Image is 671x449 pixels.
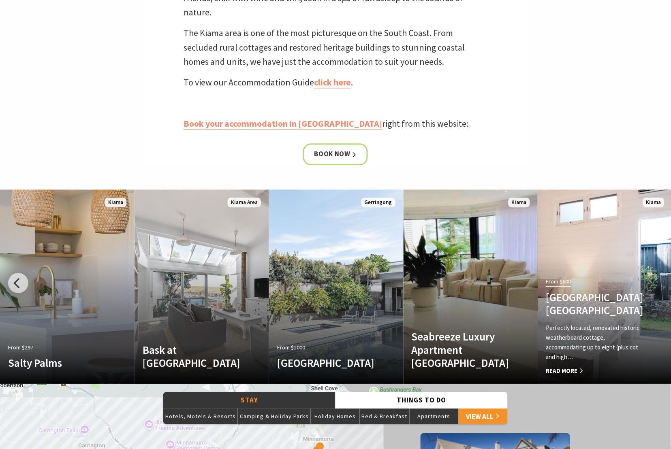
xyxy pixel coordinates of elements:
[269,189,404,384] a: From $1000 [GEOGRAPHIC_DATA] Gerringong
[303,143,368,165] a: Book now
[412,330,510,369] h4: Seabreeze Luxury Apartment [GEOGRAPHIC_DATA]
[184,118,383,130] a: Book your accommodation in [GEOGRAPHIC_DATA]
[335,392,508,409] button: Things To Do
[546,366,644,376] span: Read More
[184,117,487,131] p: right from this website:
[404,189,538,384] a: Another Image Used Seabreeze Luxury Apartment [GEOGRAPHIC_DATA] Kiama
[361,198,395,208] span: Gerringong
[143,343,241,370] h4: Bask at [GEOGRAPHIC_DATA]
[509,198,530,208] span: Kiama
[314,77,351,88] a: click here
[8,356,106,369] h4: Salty Palms
[546,291,644,317] h4: [GEOGRAPHIC_DATA] [GEOGRAPHIC_DATA]
[163,392,335,409] button: Stay
[184,26,487,69] p: The Kiama area is one of the most picturesque on the South Coast. From secluded rural cottages an...
[277,356,375,369] h4: [GEOGRAPHIC_DATA]
[277,343,305,352] span: From $1000
[163,408,238,424] button: Hotels, Motels & Resorts
[410,408,459,424] button: Apartments
[360,408,410,424] button: Bed & Breakfast
[8,343,33,352] span: From $297
[184,75,487,89] p: To view our Accommodation Guide .
[546,323,644,362] p: Perfectly located, renovated historic weatherboard cottage, accommodating up to eight (plus cot a...
[105,198,126,208] span: Kiama
[311,408,360,424] button: Holiday Homes
[135,189,269,384] a: Another Image Used Bask at [GEOGRAPHIC_DATA] Kiama Area
[238,408,311,424] button: Camping & Holiday Parks
[546,277,571,286] span: From $600
[459,408,508,424] a: View All
[643,198,665,208] span: Kiama
[228,198,261,208] span: Kiama Area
